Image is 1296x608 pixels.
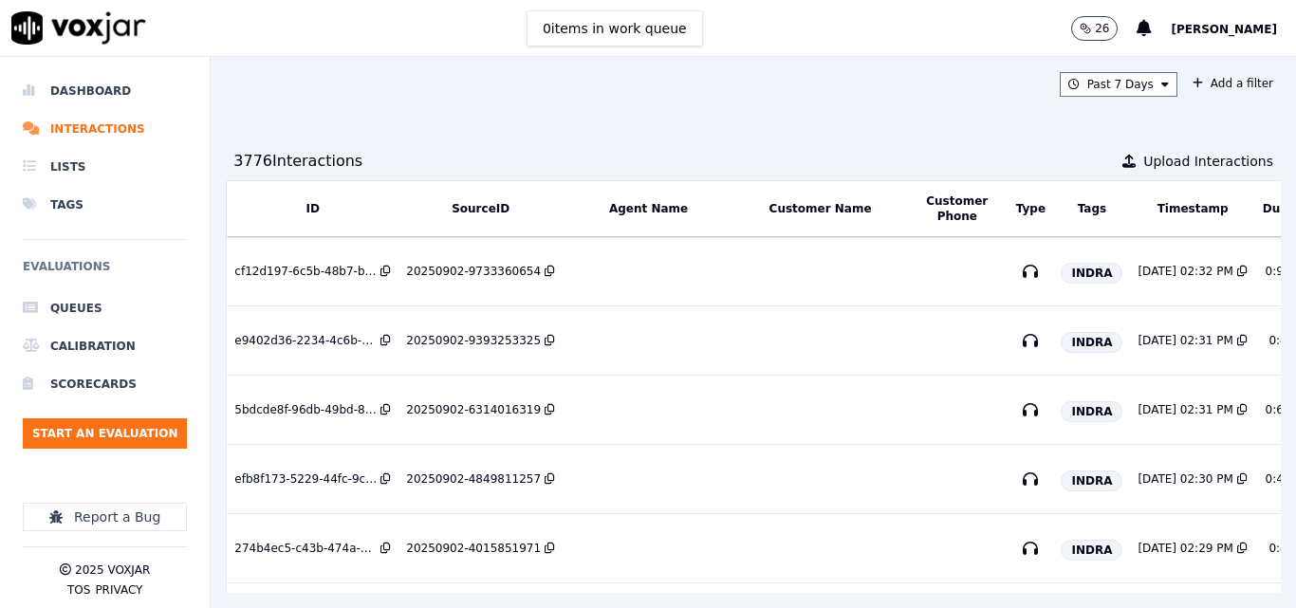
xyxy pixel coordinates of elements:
div: [DATE] 02:32 PM [1138,264,1232,279]
div: [DATE] 02:31 PM [1138,333,1232,348]
div: 20250902-4849811257 [406,471,541,487]
a: Interactions [23,110,187,148]
div: 20250902-9393253325 [406,333,541,348]
a: Dashboard [23,72,187,110]
button: Upload Interactions [1122,152,1273,171]
span: Upload Interactions [1143,152,1273,171]
button: 26 [1071,16,1137,41]
span: [PERSON_NAME] [1171,23,1277,36]
button: 0items in work queue [527,10,703,46]
button: 26 [1071,16,1118,41]
button: Past 7 Days [1060,72,1177,97]
button: [PERSON_NAME] [1171,17,1296,40]
button: Report a Bug [23,503,187,531]
span: INDRA [1061,263,1122,284]
div: [DATE] 02:30 PM [1138,471,1232,487]
div: 3776 Interaction s [233,150,362,173]
button: Tags [1078,201,1106,216]
span: INDRA [1061,332,1122,353]
a: Scorecards [23,365,187,403]
button: Type [1016,201,1046,216]
button: SourceID [452,201,509,216]
p: 2025 Voxjar [75,562,150,578]
div: cf12d197-6c5b-48b7-b232-85153fdea6da [234,264,377,279]
button: Customer Name [769,201,872,216]
p: 26 [1095,21,1109,36]
div: [DATE] 02:31 PM [1138,402,1232,417]
div: 5bdcde8f-96db-49bd-83fb-24eeb4327745 [234,402,377,417]
span: INDRA [1061,540,1122,561]
div: e9402d36-2234-4c6b-b2ff-448b05488e85 [234,333,377,348]
h6: Evaluations [23,255,187,289]
button: Customer Phone [914,193,1000,224]
div: efb8f173-5229-44fc-9c2c-e45b6390eb79 [234,471,377,487]
button: Start an Evaluation [23,418,187,449]
a: Lists [23,148,187,186]
span: INDRA [1061,401,1122,422]
div: 20250902-4015851971 [406,541,541,556]
button: Agent Name [609,201,688,216]
button: Timestamp [1157,201,1229,216]
div: 20250902-6314016319 [406,402,541,417]
a: Queues [23,289,187,327]
button: Privacy [95,582,142,598]
button: TOS [67,582,90,598]
div: 20250902-9733360654 [406,264,541,279]
div: [DATE] 02:29 PM [1138,541,1232,556]
button: Add a filter [1185,72,1281,95]
a: Tags [23,186,187,224]
button: ID [306,201,320,216]
div: 274b4ec5-c43b-474a-aa76-dda62189012e [234,541,377,556]
a: Calibration [23,327,187,365]
img: voxjar logo [11,11,146,45]
span: INDRA [1061,470,1122,491]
